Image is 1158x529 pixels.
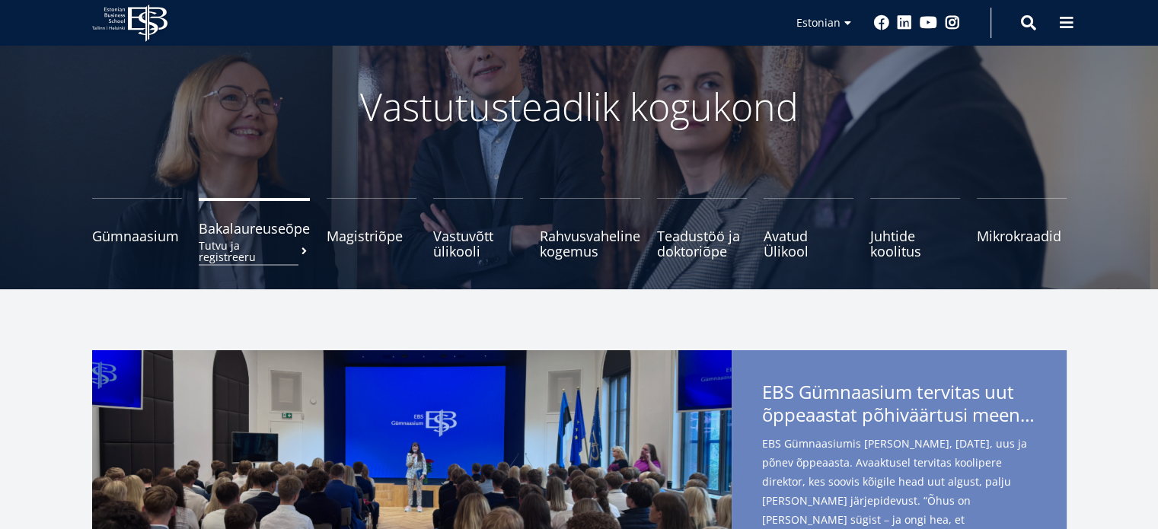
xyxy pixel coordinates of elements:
[762,402,792,427] span: uut
[199,221,310,236] span: Bakalaureuseõpe
[874,15,889,30] a: Facebook
[925,379,932,404] span: /
[92,198,182,259] a: Gümnaasium
[870,198,960,259] a: Juhtide koolitus
[864,379,920,404] span: [DATE]
[945,15,960,30] a: Instagram
[977,228,1067,244] span: Mikrokraadid
[796,402,903,427] span: akadeemilist
[821,425,889,450] span: Kitsingu
[92,228,182,244] span: Gümnaasium
[977,198,1067,259] a: Mikrokraadid
[973,379,1032,404] span: alustas
[433,198,523,259] a: Vastuvõtt ülikooli
[764,228,853,259] span: Avatud Ülikool
[964,402,1016,427] span: rektor
[657,198,747,259] a: Teadustöö ja doktoriõpe
[762,425,816,450] span: Meelis
[540,198,640,259] a: Rahvusvaheline kogemus
[199,240,310,263] small: Tutvu ja registreeru
[327,228,416,244] span: Magistriõpe
[762,379,860,404] span: Pressiteade
[908,402,959,427] span: aastat
[764,198,853,259] a: Avatud Ülikool
[433,228,523,259] span: Vastuvõtt ülikooli
[176,84,983,129] p: Vastutusteadlik kogukond
[920,15,937,30] a: Youtube
[199,198,310,259] a: BakalaureuseõpeTutvu ja registreeru
[327,198,416,259] a: Magistriõpe
[657,228,747,259] span: Teadustöö ja doktoriõpe
[870,228,960,259] span: Juhtide koolitus
[897,15,912,30] a: Linkedin
[936,379,968,404] span: EBS
[540,228,640,259] span: Rahvusvaheline kogemus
